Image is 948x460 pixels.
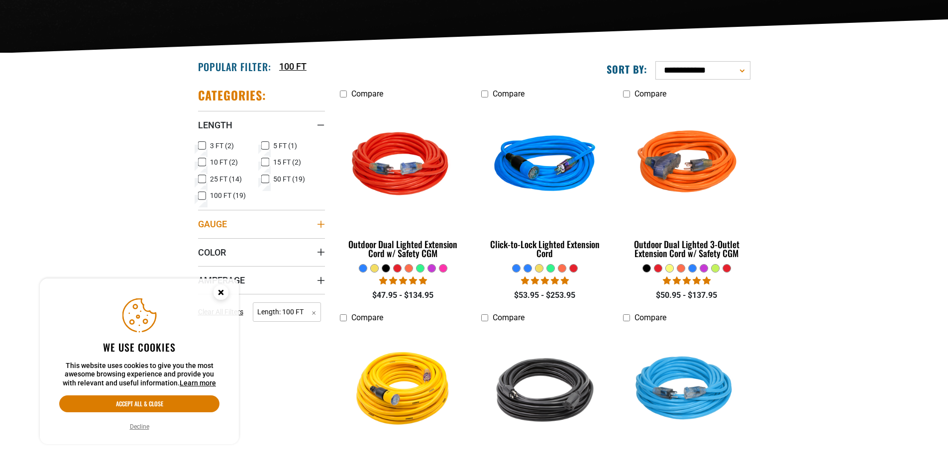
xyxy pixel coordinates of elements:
[127,422,152,432] button: Decline
[482,108,608,223] img: blue
[273,142,297,149] span: 5 FT (1)
[198,119,232,131] span: Length
[340,289,467,301] div: $47.95 - $134.95
[59,395,219,412] button: Accept all & close
[624,108,749,223] img: orange
[351,313,383,322] span: Compare
[634,313,666,322] span: Compare
[493,313,525,322] span: Compare
[340,103,467,264] a: Red Outdoor Dual Lighted Extension Cord w/ Safety CGM
[59,362,219,388] p: This website uses cookies to give you the most awesome browsing experience and provide you with r...
[198,111,325,139] summary: Length
[481,289,608,301] div: $53.95 - $253.95
[340,108,466,223] img: Red
[481,103,608,264] a: blue Click-to-Lock Lighted Extension Cord
[663,276,711,285] span: 4.80 stars
[198,88,267,103] h2: Categories:
[180,379,216,387] a: Learn more
[607,63,647,76] label: Sort by:
[482,332,608,447] img: black
[210,142,234,149] span: 3 FT (2)
[521,276,569,285] span: 4.87 stars
[273,176,305,183] span: 50 FT (19)
[59,341,219,354] h2: We use cookies
[40,278,239,445] aside: Cookie Consent
[279,60,307,73] a: 100 FT
[198,275,245,286] span: Amperage
[198,60,271,73] h2: Popular Filter:
[210,176,242,183] span: 25 FT (14)
[634,89,666,98] span: Compare
[198,266,325,294] summary: Amperage
[198,247,226,258] span: Color
[624,332,749,447] img: Light Blue
[273,159,301,166] span: 15 FT (2)
[198,238,325,266] summary: Color
[253,307,321,316] a: Length: 100 FT
[210,192,246,199] span: 100 FT (19)
[253,302,321,322] span: Length: 100 FT
[481,240,608,258] div: Click-to-Lock Lighted Extension Cord
[198,210,325,238] summary: Gauge
[379,276,427,285] span: 4.81 stars
[198,218,227,230] span: Gauge
[351,89,383,98] span: Compare
[210,159,238,166] span: 10 FT (2)
[623,103,750,264] a: orange Outdoor Dual Lighted 3-Outlet Extension Cord w/ Safety CGM
[623,240,750,258] div: Outdoor Dual Lighted 3-Outlet Extension Cord w/ Safety CGM
[623,289,750,301] div: $50.95 - $137.95
[340,240,467,258] div: Outdoor Dual Lighted Extension Cord w/ Safety CGM
[493,89,525,98] span: Compare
